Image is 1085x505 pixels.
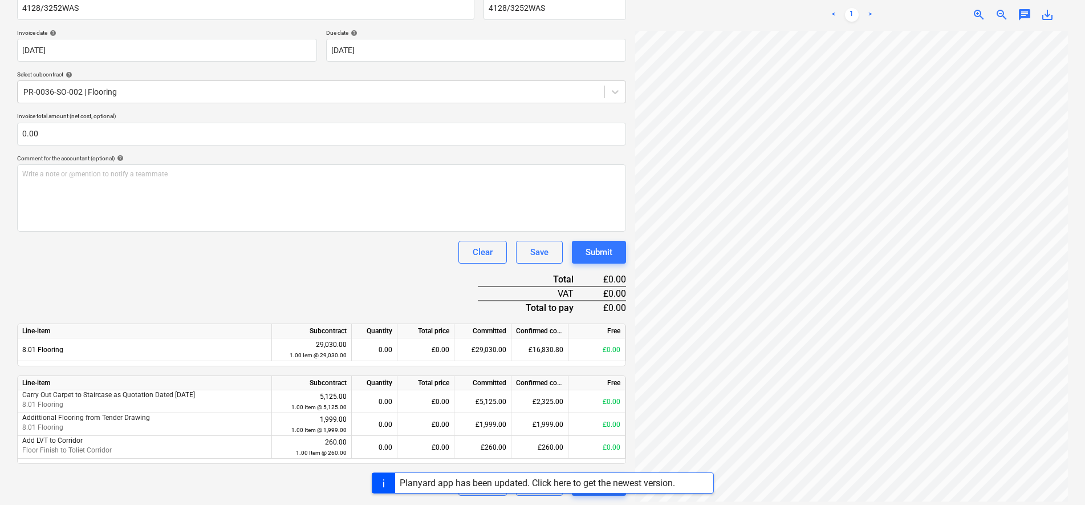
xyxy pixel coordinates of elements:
[511,413,568,436] div: £1,999.00
[454,436,511,459] div: £260.00
[18,376,272,390] div: Line-item
[1041,8,1054,22] span: save_alt
[511,390,568,413] div: £2,325.00
[352,324,397,338] div: Quantity
[326,29,626,37] div: Due date
[568,436,625,459] div: £0.00
[397,390,454,413] div: £0.00
[397,376,454,390] div: Total price
[516,241,563,264] button: Save
[397,413,454,436] div: £0.00
[348,30,357,37] span: help
[356,338,392,361] div: 0.00
[568,390,625,413] div: £0.00
[277,340,347,361] div: 29,030.00
[17,71,626,78] div: Select subcontract
[478,286,592,301] div: VAT
[277,437,347,458] div: 260.00
[397,436,454,459] div: £0.00
[272,376,352,390] div: Subcontract
[17,29,317,37] div: Invoice date
[17,112,626,122] p: Invoice total amount (net cost, optional)
[511,324,568,338] div: Confirmed costs
[326,39,626,62] input: Due date not specified
[473,245,493,260] div: Clear
[592,301,626,314] div: £0.00
[568,413,625,436] div: £0.00
[400,478,675,488] div: Planyard app has been updated. Click here to get the newest version.
[272,324,352,338] div: Subcontract
[352,376,397,390] div: Quantity
[22,346,63,354] span: 8.01 Flooring
[568,338,625,361] div: £0.00
[22,423,63,431] span: 8.01 Flooring
[592,286,626,301] div: £0.00
[356,390,392,413] div: 0.00
[1028,450,1085,505] iframe: Chat Widget
[478,301,592,314] div: Total to pay
[22,414,150,422] span: Addittional Flooring from Tender Drawing
[454,338,511,361] div: £29,030.00
[17,155,626,162] div: Comment for the accountant (optional)
[17,123,626,146] input: Invoice total amount (net cost, optional)
[454,376,511,390] div: Committed
[397,338,454,361] div: £0.00
[47,30,56,37] span: help
[115,155,124,161] span: help
[356,413,392,436] div: 0.00
[277,414,347,435] div: 1,999.00
[1018,8,1031,22] span: chat
[454,413,511,436] div: £1,999.00
[511,376,568,390] div: Confirmed costs
[18,324,272,338] div: Line-item
[291,427,347,433] small: 1.00 Item @ 1,999.00
[827,8,840,22] a: Previous page
[530,245,548,260] div: Save
[511,338,568,361] div: £16,830.80
[291,404,347,410] small: 1.00 Item @ 5,125.00
[397,324,454,338] div: Total price
[572,241,626,264] button: Submit
[458,241,507,264] button: Clear
[290,352,347,358] small: 1.00 Iem @ 29,030.00
[22,401,63,409] span: 8.01 Flooring
[568,376,625,390] div: Free
[454,324,511,338] div: Committed
[863,8,877,22] a: Next page
[972,8,986,22] span: zoom_in
[356,436,392,459] div: 0.00
[592,273,626,286] div: £0.00
[586,245,612,260] div: Submit
[568,324,625,338] div: Free
[845,8,859,22] a: Page 1 is your current page
[17,39,317,62] input: Invoice date not specified
[511,436,568,459] div: £260.00
[22,446,112,454] span: Floor Finish to Toliet Corridor
[22,391,195,399] span: Carry Out Carpet to Staircase as Quotation Dated 8/4/25
[296,450,347,456] small: 1.00 Item @ 260.00
[454,390,511,413] div: £5,125.00
[63,71,72,78] span: help
[995,8,1009,22] span: zoom_out
[22,437,83,445] span: Add LVT to Corridor
[478,273,592,286] div: Total
[277,391,347,413] div: 5,125.00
